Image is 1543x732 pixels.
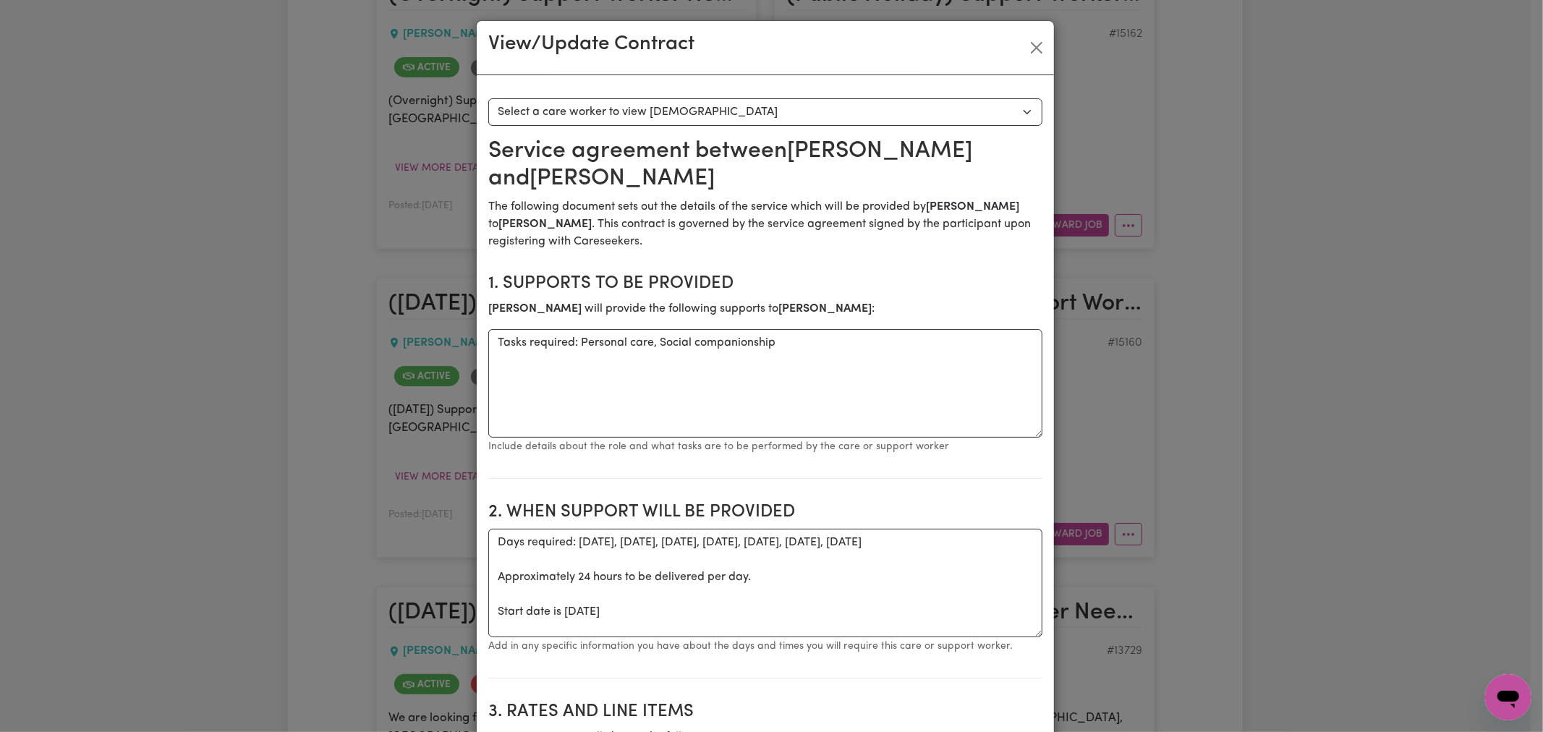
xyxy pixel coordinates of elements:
b: [PERSON_NAME] [498,218,592,230]
small: Add in any specific information you have about the days and times you will require this care or s... [488,641,1013,652]
h2: 3. Rates and Line Items [488,702,1042,723]
b: [PERSON_NAME] [778,303,872,315]
p: The following document sets out the details of the service which will be provided by to . This co... [488,198,1042,250]
p: will provide the following supports to : [488,300,1042,318]
button: Close [1025,36,1048,59]
h2: 2. When support will be provided [488,502,1042,523]
b: [PERSON_NAME] [926,201,1019,213]
textarea: Days required: [DATE], [DATE], [DATE], [DATE], [DATE], [DATE], [DATE] Approximately 24 hours to b... [488,529,1042,637]
h3: View/Update Contract [488,33,694,57]
h2: 1. Supports to be provided [488,273,1042,294]
textarea: Tasks required: Personal care, Social companionship [488,329,1042,438]
iframe: Button to launch messaging window [1485,674,1531,720]
b: [PERSON_NAME] [488,303,585,315]
small: Include details about the role and what tasks are to be performed by the care or support worker [488,441,949,452]
h2: Service agreement between [PERSON_NAME] and [PERSON_NAME] [488,137,1042,193]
